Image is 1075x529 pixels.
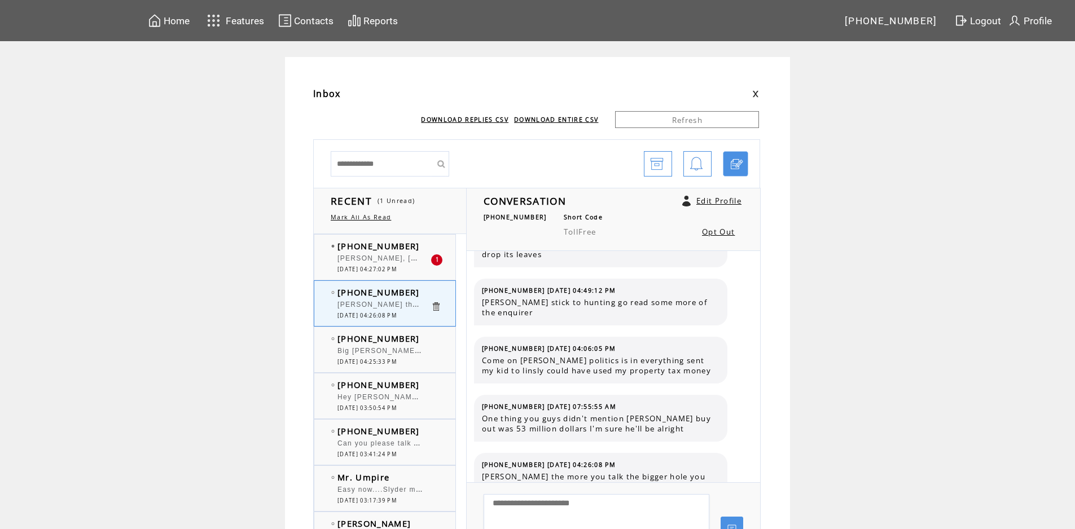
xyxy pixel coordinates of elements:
span: Mr. Umpire [337,471,389,483]
span: [DATE] 03:50:54 PM [337,404,397,412]
img: bulletEmpty.png [331,430,335,433]
span: [PHONE_NUMBER] [337,286,420,298]
span: Come on [PERSON_NAME] politics is in everything sent my kid to linsly could have used my property... [482,355,719,376]
a: Edit Profile [696,196,741,206]
span: [PHONE_NUMBER] [337,240,420,252]
span: Can you please talk about [PERSON_NAME] without sexualizing her? Grow up guys! [337,437,652,448]
a: Opt Out [702,227,735,237]
img: bulletEmpty.png [331,522,335,525]
span: [PHONE_NUMBER] [DATE] 04:26:08 PM [482,461,616,469]
span: [PHONE_NUMBER] [DATE] 04:49:12 PM [482,286,616,294]
span: [PERSON_NAME] stick to hunting go read some more of the enquirer [482,297,719,318]
span: (1 Unread) [378,197,415,205]
input: Submit [432,151,449,177]
span: [DATE] 04:26:08 PM [337,312,397,319]
span: Profile [1024,15,1052,27]
span: [PERSON_NAME], [PERSON_NAME]'s one of those kids who believe the moon was made of cheese [337,252,708,263]
a: Home [146,12,191,29]
img: features.svg [204,11,223,30]
img: bulletFull.png [331,245,335,248]
span: [DATE] 03:17:39 PM [337,497,397,504]
a: Click to edit user profile [682,196,691,206]
a: Logout [953,12,1006,29]
a: Profile [1006,12,1054,29]
span: [PHONE_NUMBER] [337,379,420,390]
span: Easy now....Slyder might have wanted to push the button when you said you are really good with yo... [337,483,758,494]
span: [PHONE_NUMBER] [845,15,937,27]
img: bell.png [690,152,703,177]
span: [PERSON_NAME] [337,518,411,529]
a: Contacts [277,12,335,29]
img: profile.svg [1008,14,1021,28]
img: chart.svg [348,14,361,28]
span: Features [226,15,264,27]
span: RECENT [331,194,372,208]
img: exit.svg [954,14,968,28]
img: bulletEmpty.png [331,337,335,340]
span: Home [164,15,190,27]
span: [DATE] 04:27:02 PM [337,266,397,273]
a: DOWNLOAD REPLIES CSV [421,116,508,124]
span: [PHONE_NUMBER] [DATE] 07:55:55 AM [482,403,616,411]
span: [PERSON_NAME] the more you talk the bigger hole you dig [337,298,559,309]
span: Inbox [313,87,341,100]
span: Logout [970,15,1001,27]
span: Hey [PERSON_NAME]...get with [PERSON_NAME]...President and Treasurer of Wheeling Jamboree for inf... [337,393,994,401]
span: [DATE] 03:41:24 PM [337,451,397,458]
span: Contacts [294,15,334,27]
img: home.svg [148,14,161,28]
div: 1 [431,254,442,266]
span: Reports [363,15,398,27]
img: bulletEmpty.png [331,291,335,294]
span: [PHONE_NUMBER] [DATE] 04:06:05 PM [482,345,616,352]
span: [DATE] 04:25:33 PM [337,358,397,365]
a: Features [202,10,266,32]
span: Short Code [564,213,603,221]
img: contacts.svg [278,14,292,28]
img: bulletEmpty.png [331,476,335,479]
span: [PHONE_NUMBER] [484,213,547,221]
a: Reports [346,12,400,29]
img: archive.png [650,152,664,177]
a: Click to delete these messgaes [431,301,441,312]
img: bulletEmpty.png [331,383,335,386]
span: CONVERSATION [484,194,566,208]
span: One thing you guys didn't mention [PERSON_NAME] buy out was 53 million dollars I'm sure he'll be ... [482,413,719,434]
a: Refresh [615,111,759,128]
a: Click to start a chat with mobile number by SMS [723,151,748,177]
span: TollFree [564,227,596,237]
span: [PERSON_NAME] the more you talk the bigger hole you dig [482,471,719,492]
a: DOWNLOAD ENTIRE CSV [514,116,598,124]
span: Big [PERSON_NAME] and Big [PERSON_NAME]. If [PERSON_NAME] had not immigrated from [GEOGRAPHIC_DAT... [337,344,914,355]
a: Mark All As Read [331,213,391,221]
span: [PHONE_NUMBER] [337,425,420,437]
span: [PHONE_NUMBER] [337,333,420,344]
